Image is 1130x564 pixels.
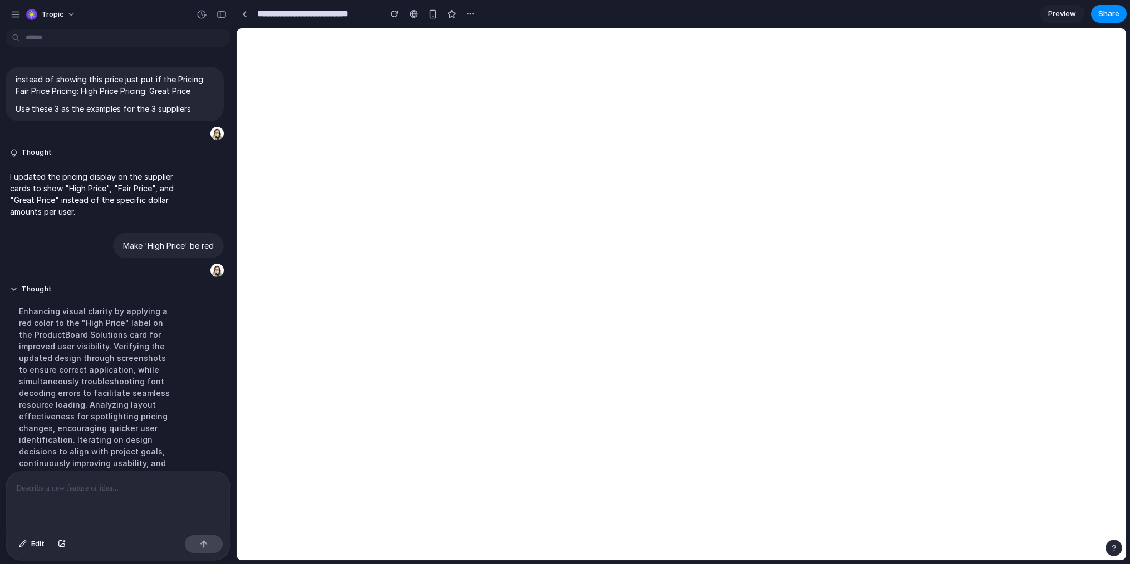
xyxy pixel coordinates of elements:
[42,9,64,20] span: Tropic
[123,240,214,251] p: Make 'High Price' be red
[1098,8,1119,19] span: Share
[16,103,214,115] p: Use these 3 as the examples for the 3 suppliers
[22,6,81,23] button: Tropic
[31,538,45,550] span: Edit
[10,171,185,217] p: I updated the pricing display on the supplier cards to show "High Price", "Fair Price", and "Grea...
[16,73,214,97] p: instead of showing this price just put if the Pricing: Fair Price Pricing: High Price Pricing: Gr...
[1040,5,1084,23] a: Preview
[13,535,50,553] button: Edit
[1048,8,1076,19] span: Preview
[1091,5,1127,23] button: Share
[10,299,185,499] div: Enhancing visual clarity by applying a red color to the "High Price" label on the ProductBoard So...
